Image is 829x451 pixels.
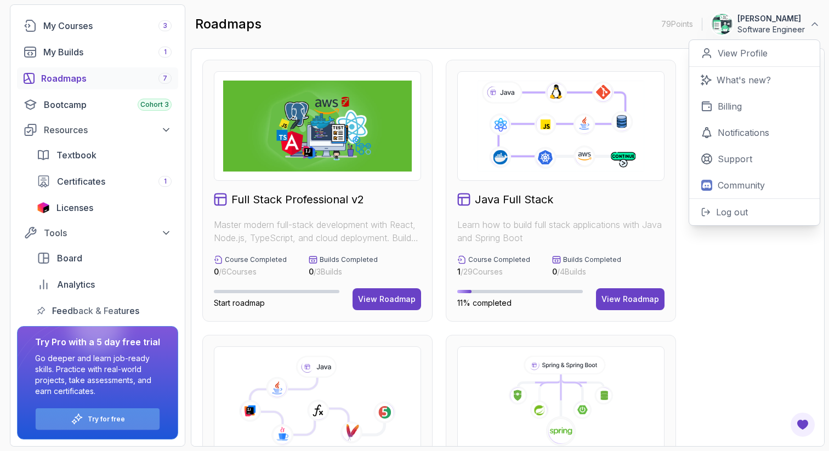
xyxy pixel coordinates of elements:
a: builds [17,41,178,63]
span: 7 [163,74,167,83]
button: Open Feedback Button [790,412,816,438]
a: board [30,247,178,269]
h2: roadmaps [195,15,262,33]
a: feedback [30,300,178,322]
p: / 29 Courses [457,266,530,277]
button: Try for free [35,408,160,430]
img: user profile image [712,14,733,35]
span: Textbook [56,149,96,162]
button: Tools [17,223,178,243]
a: licenses [30,197,178,219]
div: Bootcamp [44,98,172,111]
a: What's new? [689,67,820,93]
p: Support [718,152,752,165]
div: View Roadmap [601,294,659,305]
span: Feedback & Features [52,304,139,317]
a: Support [689,146,820,172]
span: Start roadmap [214,298,265,307]
span: 1 [164,48,167,56]
p: / 3 Builds [309,266,378,277]
a: bootcamp [17,94,178,116]
a: Community [689,172,820,198]
p: Notifications [718,126,769,139]
p: Learn how to build full stack applications with Java and Spring Boot [457,218,665,244]
a: Try for free [88,415,125,424]
a: courses [17,15,178,37]
a: Billing [689,93,820,119]
p: [PERSON_NAME] [737,13,805,24]
span: 0 [214,267,219,276]
span: Licenses [56,201,93,214]
p: Course Completed [225,255,287,264]
h2: Full Stack Professional v2 [231,192,364,207]
a: Notifications [689,119,820,146]
span: 0 [309,267,314,276]
p: What's new? [717,73,771,87]
img: jetbrains icon [37,202,50,213]
p: Log out [716,205,748,219]
a: certificates [30,170,178,192]
span: Cohort 3 [140,100,169,109]
button: Resources [17,120,178,140]
span: Certificates [57,175,105,188]
p: Builds Completed [563,255,621,264]
button: user profile image[PERSON_NAME]Software Engineer [711,13,820,35]
p: Community [718,179,765,192]
span: 1 [164,177,167,186]
p: 79 Points [661,19,693,30]
div: My Builds [43,45,172,59]
p: View Profile [718,47,768,60]
p: Billing [718,100,742,113]
span: 3 [163,21,167,30]
p: Go deeper and learn job-ready skills. Practice with real-world projects, take assessments, and ea... [35,353,160,397]
button: View Roadmap [353,288,421,310]
p: Software Engineer [737,24,805,35]
p: Course Completed [468,255,530,264]
div: Resources [44,123,172,136]
span: Board [57,252,82,265]
span: Analytics [57,278,95,291]
a: analytics [30,273,178,295]
button: Log out [689,198,820,225]
span: 0 [552,267,557,276]
div: Tools [44,226,172,239]
p: / 4 Builds [552,266,621,277]
h2: Java Full Stack [475,192,553,207]
p: / 6 Courses [214,266,287,277]
a: roadmaps [17,67,178,89]
div: View Roadmap [358,294,416,305]
p: Builds Completed [320,255,378,264]
div: My Courses [43,19,172,32]
div: Roadmaps [41,72,172,85]
button: View Roadmap [596,288,665,310]
span: 1 [457,267,461,276]
a: View Profile [689,40,820,67]
a: textbook [30,144,178,166]
span: 11% completed [457,298,512,307]
img: Full Stack Professional v2 [223,81,412,172]
p: Master modern full-stack development with React, Node.js, TypeScript, and cloud deployment. Build... [214,218,421,244]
